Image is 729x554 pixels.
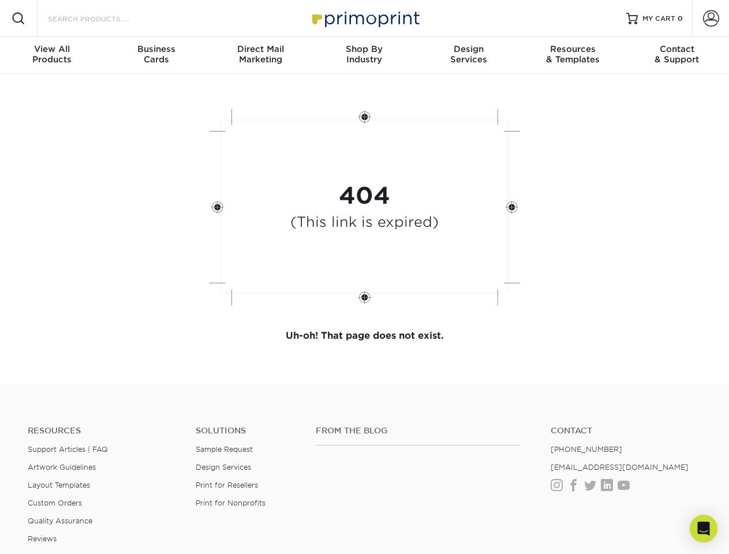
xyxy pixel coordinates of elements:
[47,12,159,25] input: SEARCH PRODUCTS.....
[104,44,208,54] span: Business
[208,37,312,74] a: Direct MailMarketing
[312,44,416,54] span: Shop By
[551,426,701,436] a: Contact
[417,44,521,54] span: Design
[678,14,683,23] span: 0
[312,44,416,65] div: Industry
[316,426,519,436] h4: From the Blog
[312,37,416,74] a: Shop ByIndustry
[690,515,717,542] div: Open Intercom Messenger
[104,37,208,74] a: BusinessCards
[28,463,96,471] a: Artwork Guidelines
[625,44,729,54] span: Contact
[642,14,675,24] span: MY CART
[417,44,521,65] div: Services
[208,44,312,65] div: Marketing
[196,426,298,436] h4: Solutions
[551,463,689,471] a: [EMAIL_ADDRESS][DOMAIN_NAME]
[521,44,625,54] span: Resources
[290,214,439,231] h4: (This link is expired)
[196,463,251,471] a: Design Services
[28,445,108,454] a: Support Articles | FAQ
[521,44,625,65] div: & Templates
[307,6,423,31] img: Primoprint
[28,426,178,436] h4: Resources
[417,37,521,74] a: DesignServices
[104,44,208,65] div: Cards
[551,445,622,454] a: [PHONE_NUMBER]
[625,44,729,65] div: & Support
[521,37,625,74] a: Resources& Templates
[208,44,312,54] span: Direct Mail
[339,182,390,209] strong: 404
[196,445,253,454] a: Sample Request
[286,330,444,341] strong: Uh-oh! That page does not exist.
[625,37,729,74] a: Contact& Support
